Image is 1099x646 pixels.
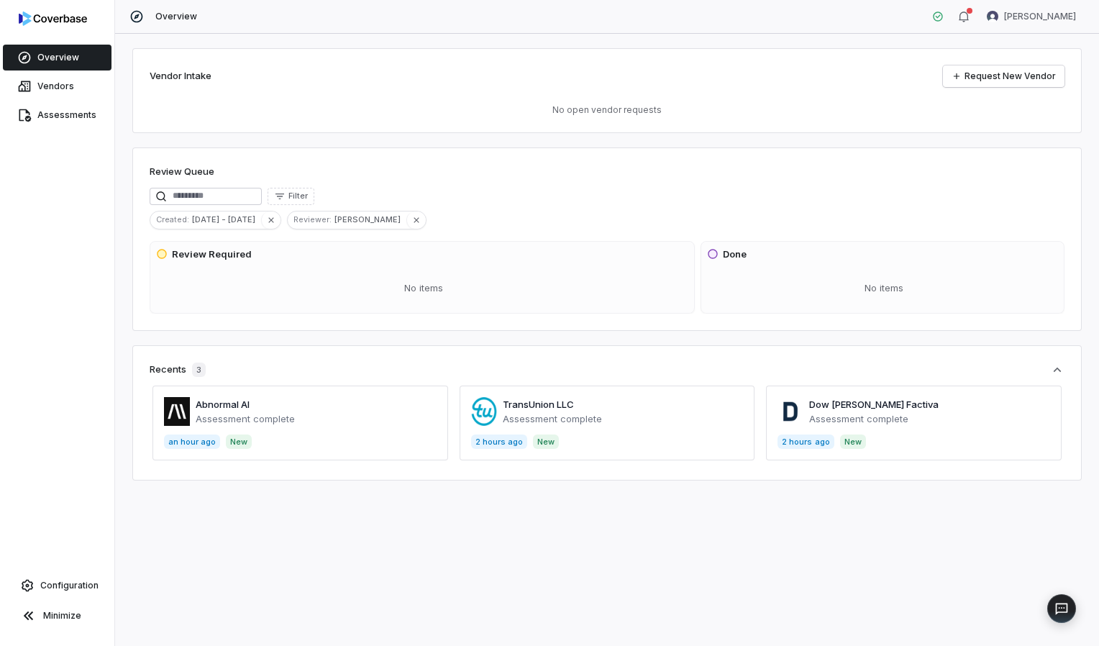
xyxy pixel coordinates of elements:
[503,399,574,410] a: TransUnion LLC
[150,213,192,226] span: Created :
[707,270,1061,307] div: No items
[987,11,998,22] img: Meghan Paonessa avatar
[172,247,252,262] h3: Review Required
[1004,11,1076,22] span: [PERSON_NAME]
[37,52,79,63] span: Overview
[334,213,406,226] span: [PERSON_NAME]
[943,65,1064,87] a: Request New Vendor
[19,12,87,26] img: logo-D7KZi-bG.svg
[150,104,1064,116] p: No open vendor requests
[43,610,81,622] span: Minimize
[809,399,939,410] a: Dow [PERSON_NAME] Factiva
[150,363,206,377] div: Recents
[192,213,261,226] span: [DATE] - [DATE]
[288,213,334,226] span: Reviewer :
[150,69,211,83] h2: Vendor Intake
[6,573,109,599] a: Configuration
[150,363,1064,377] button: Recents3
[192,363,206,377] span: 3
[37,109,96,121] span: Assessments
[6,601,109,630] button: Minimize
[723,247,747,262] h3: Done
[3,73,111,99] a: Vendors
[37,81,74,92] span: Vendors
[196,399,250,410] a: Abnormal AI
[268,188,314,205] button: Filter
[3,102,111,128] a: Assessments
[150,165,214,179] h1: Review Queue
[155,11,197,22] span: Overview
[978,6,1085,27] button: Meghan Paonessa avatar[PERSON_NAME]
[3,45,111,70] a: Overview
[288,191,308,201] span: Filter
[156,270,691,307] div: No items
[40,580,99,591] span: Configuration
